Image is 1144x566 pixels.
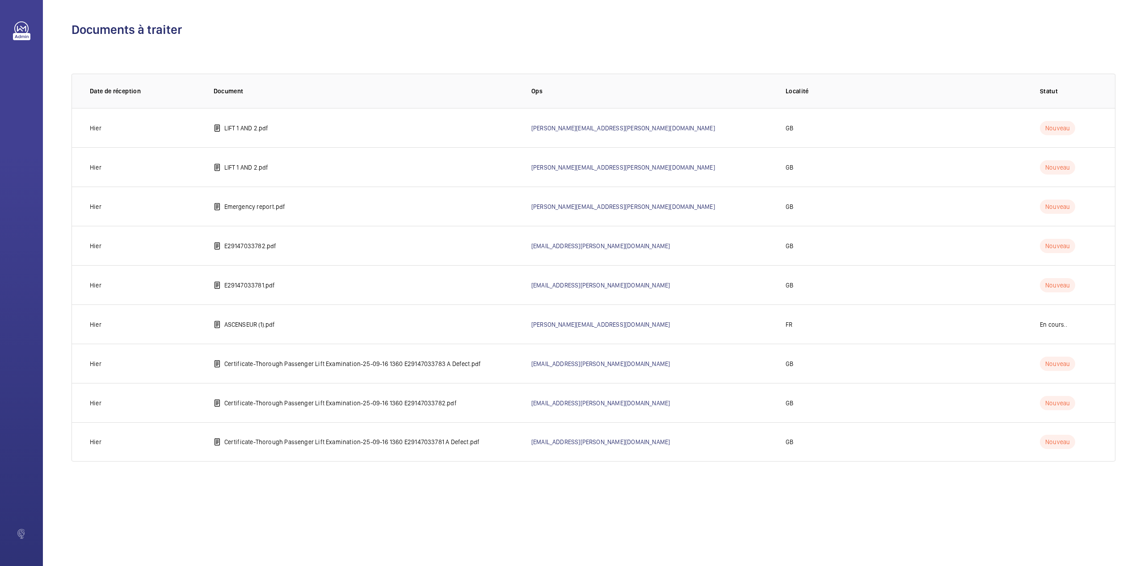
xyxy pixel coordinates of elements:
[224,202,286,211] p: Emergency report.pdf
[90,399,101,408] p: Hier
[531,282,670,289] a: [EMAIL_ADDRESS][PERSON_NAME][DOMAIN_NAME]
[531,87,771,96] p: Ops
[1040,239,1075,253] p: Nouveau
[1040,121,1075,135] p: Nouveau
[531,164,715,171] a: [PERSON_NAME][EMAIL_ADDRESS][PERSON_NAME][DOMAIN_NAME]
[1040,320,1067,329] p: En cours..
[531,321,670,328] a: [PERSON_NAME][EMAIL_ADDRESS][DOMAIN_NAME]
[90,241,101,250] p: Hier
[1040,200,1075,214] p: Nouveau
[531,400,670,407] a: [EMAIL_ADDRESS][PERSON_NAME][DOMAIN_NAME]
[786,202,793,211] p: GB
[1040,160,1075,175] p: Nouveau
[531,242,670,250] a: [EMAIL_ADDRESS][PERSON_NAME][DOMAIN_NAME]
[786,124,793,133] p: GB
[786,359,793,368] p: GB
[90,163,101,172] p: Hier
[90,281,101,290] p: Hier
[786,320,792,329] p: FR
[786,163,793,172] p: GB
[1040,357,1075,371] p: Nouveau
[214,87,517,96] p: Document
[531,360,670,367] a: [EMAIL_ADDRESS][PERSON_NAME][DOMAIN_NAME]
[224,437,480,446] p: Certificate-Thorough Passenger Lift Examination-25-09-16 1360 E29147033781 A Defect.pdf
[224,399,457,408] p: Certificate-Thorough Passenger Lift Examination-25-09-16 1360 E29147033782.pdf
[71,21,1115,38] h1: Documents à traiter
[224,124,269,133] p: LIFT 1 AND 2.pdf
[224,359,481,368] p: Certificate-Thorough Passenger Lift Examination-25-09-16 1360 E29147033783 A Defect.pdf
[90,87,199,96] p: Date de réception
[90,437,101,446] p: Hier
[531,125,715,132] a: [PERSON_NAME][EMAIL_ADDRESS][PERSON_NAME][DOMAIN_NAME]
[531,438,670,445] a: [EMAIL_ADDRESS][PERSON_NAME][DOMAIN_NAME]
[224,163,269,172] p: LIFT 1 AND 2.pdf
[786,281,793,290] p: GB
[224,281,275,290] p: E29147033781.pdf
[786,399,793,408] p: GB
[90,320,101,329] p: Hier
[786,241,793,250] p: GB
[224,241,277,250] p: E29147033782.pdf
[531,203,715,210] a: [PERSON_NAME][EMAIL_ADDRESS][PERSON_NAME][DOMAIN_NAME]
[90,359,101,368] p: Hier
[90,202,101,211] p: Hier
[1040,87,1097,96] p: Statut
[1040,278,1075,292] p: Nouveau
[786,437,793,446] p: GB
[224,320,275,329] p: ASCENSEUR (1).pdf
[786,87,1026,96] p: Localité
[1040,435,1075,449] p: Nouveau
[1040,396,1075,410] p: Nouveau
[90,124,101,133] p: Hier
